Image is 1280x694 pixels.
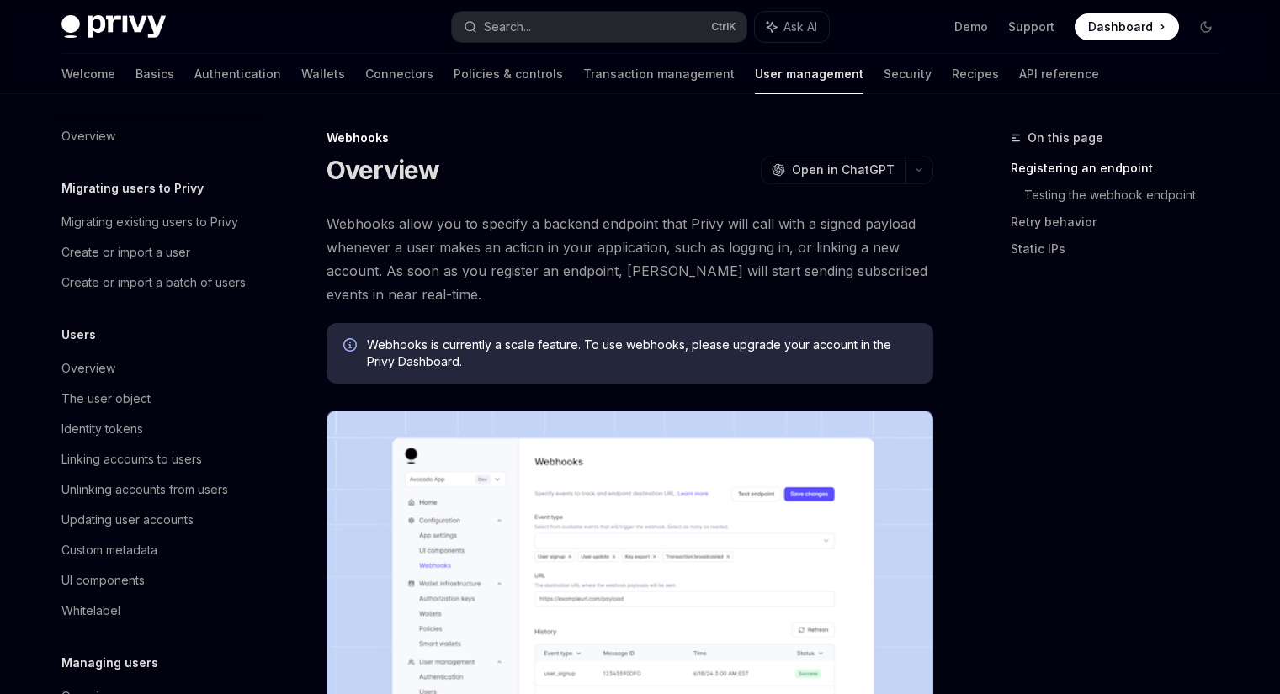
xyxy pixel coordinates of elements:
[61,419,143,439] div: Identity tokens
[61,15,166,39] img: dark logo
[135,54,174,94] a: Basics
[583,54,735,94] a: Transaction management
[48,444,263,474] a: Linking accounts to users
[1088,19,1153,35] span: Dashboard
[761,156,905,184] button: Open in ChatGPT
[327,212,933,306] span: Webhooks allow you to specify a backend endpoint that Privy will call with a signed payload whene...
[61,449,202,469] div: Linking accounts to users
[484,17,531,37] div: Search...
[61,273,246,293] div: Create or import a batch of users
[48,505,263,535] a: Updating user accounts
[1019,54,1099,94] a: API reference
[48,121,263,151] a: Overview
[61,54,115,94] a: Welcome
[1192,13,1219,40] button: Toggle dark mode
[61,510,194,530] div: Updating user accounts
[1011,155,1233,182] a: Registering an endpoint
[783,19,817,35] span: Ask AI
[1024,182,1233,209] a: Testing the webhook endpoint
[48,353,263,384] a: Overview
[48,596,263,626] a: Whitelabel
[61,126,115,146] div: Overview
[755,12,829,42] button: Ask AI
[48,565,263,596] a: UI components
[48,384,263,414] a: The user object
[61,178,204,199] h5: Migrating users to Privy
[1028,128,1103,148] span: On this page
[61,570,145,591] div: UI components
[365,54,433,94] a: Connectors
[48,237,263,268] a: Create or import a user
[301,54,345,94] a: Wallets
[61,242,190,262] div: Create or import a user
[343,338,360,355] svg: Info
[1075,13,1179,40] a: Dashboard
[1008,19,1054,35] a: Support
[452,12,746,42] button: Search...CtrlK
[48,268,263,298] a: Create or import a batch of users
[61,358,115,379] div: Overview
[48,474,263,505] a: Unlinking accounts from users
[61,540,157,560] div: Custom metadata
[61,325,96,345] h5: Users
[61,212,238,232] div: Migrating existing users to Privy
[454,54,563,94] a: Policies & controls
[1011,209,1233,236] a: Retry behavior
[792,162,895,178] span: Open in ChatGPT
[952,54,999,94] a: Recipes
[48,535,263,565] a: Custom metadata
[48,414,263,444] a: Identity tokens
[367,336,916,370] span: Webhooks is currently a scale feature. To use webhooks, please upgrade your account in the Privy ...
[327,155,440,185] h1: Overview
[61,601,120,621] div: Whitelabel
[61,479,228,500] div: Unlinking accounts from users
[327,130,933,146] div: Webhooks
[1011,236,1233,262] a: Static IPs
[61,389,151,409] div: The user object
[48,207,263,237] a: Migrating existing users to Privy
[884,54,932,94] a: Security
[711,20,736,34] span: Ctrl K
[194,54,281,94] a: Authentication
[954,19,988,35] a: Demo
[61,653,158,673] h5: Managing users
[755,54,863,94] a: User management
